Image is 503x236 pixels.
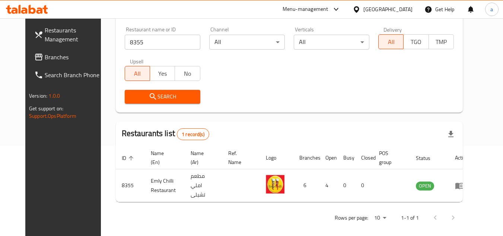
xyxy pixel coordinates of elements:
span: No [178,68,197,79]
button: TGO [403,34,429,49]
th: Branches [293,147,319,169]
label: Delivery [383,27,402,32]
div: [GEOGRAPHIC_DATA] [363,5,413,13]
td: 4 [319,169,337,202]
span: Search Branch Phone [45,70,104,79]
td: 0 [355,169,373,202]
input: Search for restaurant name or ID.. [125,35,200,50]
th: Busy [337,147,355,169]
span: All [382,37,401,47]
span: Search [131,92,194,101]
span: POS group [379,149,401,167]
div: Menu [455,181,469,190]
span: OPEN [416,182,434,190]
span: Name (En) [151,149,176,167]
p: Rows per page: [335,213,368,223]
button: Yes [150,66,175,81]
h2: Restaurant search [125,9,454,20]
p: 1-1 of 1 [401,213,419,223]
div: All [294,35,369,50]
span: Ref. Name [228,149,251,167]
a: Restaurants Management [28,21,109,48]
span: 1 record(s) [177,131,209,138]
div: All [209,35,285,50]
th: Closed [355,147,373,169]
button: Search [125,90,200,104]
a: Branches [28,48,109,66]
span: Status [416,154,440,163]
span: a [490,5,493,13]
span: ID [122,154,136,163]
div: Rows per page: [371,213,389,224]
button: All [378,34,404,49]
table: enhanced table [116,147,475,202]
td: 0 [337,169,355,202]
span: TMP [432,37,451,47]
td: 8355 [116,169,145,202]
td: Emly Chilli Restaurant [145,169,185,202]
span: 1.0.0 [48,91,60,101]
a: Support.OpsPlatform [29,111,76,121]
th: Action [449,147,475,169]
h2: Restaurants list [122,128,209,140]
span: Name (Ar) [191,149,213,167]
span: Branches [45,53,104,62]
button: No [175,66,200,81]
span: Yes [153,68,172,79]
img: Emly Chilli Restaurant [266,175,284,193]
span: Get support on: [29,104,63,113]
span: All [128,68,147,79]
span: TGO [407,37,426,47]
th: Open [319,147,337,169]
span: Version: [29,91,47,101]
span: Restaurants Management [45,26,104,44]
td: مطعم املي تشيلى [185,169,222,202]
th: Logo [260,147,293,169]
div: Export file [442,125,460,143]
label: Upsell [130,59,144,64]
div: Menu-management [283,5,328,14]
a: Search Branch Phone [28,66,109,84]
td: 6 [293,169,319,202]
button: All [125,66,150,81]
button: TMP [429,34,454,49]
